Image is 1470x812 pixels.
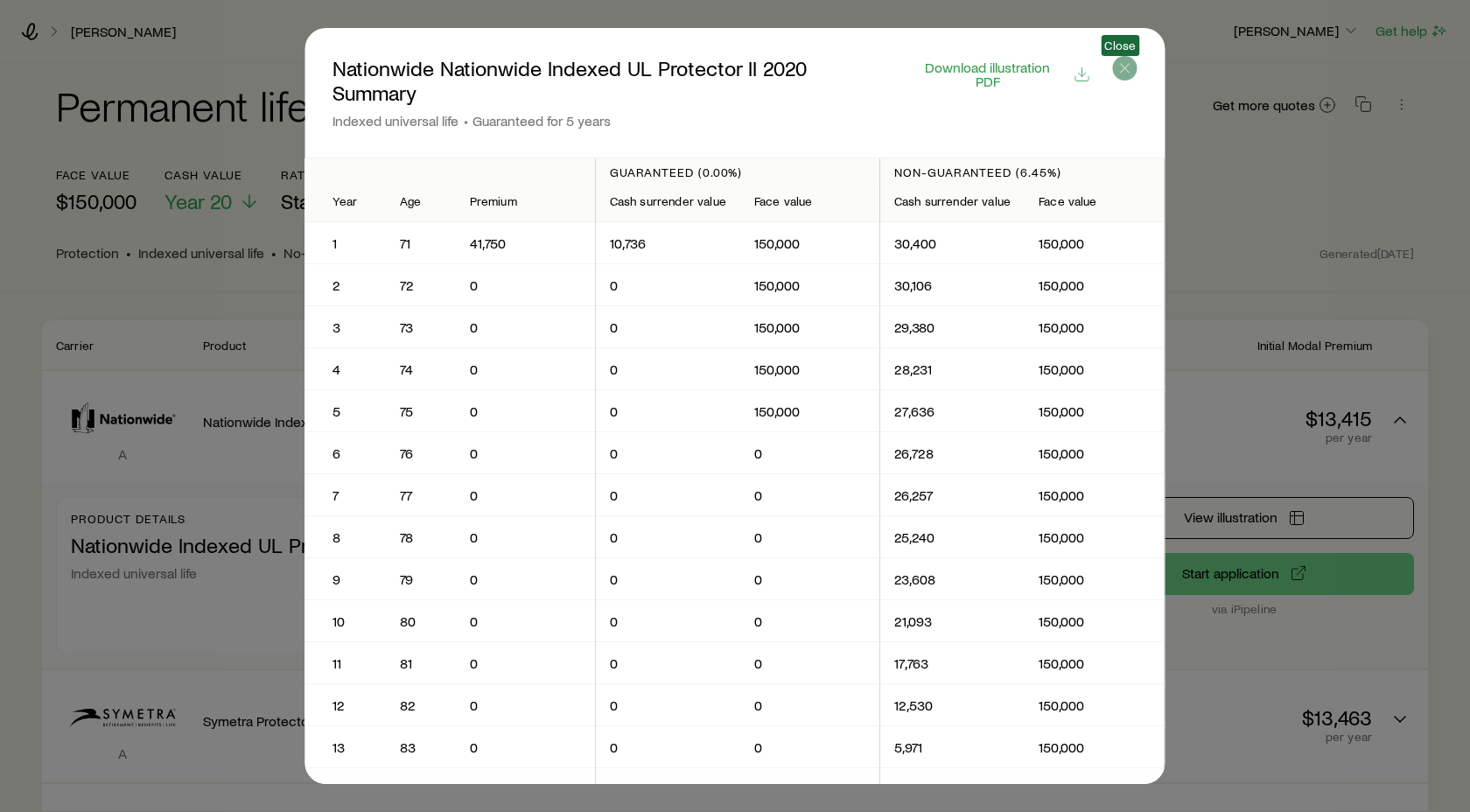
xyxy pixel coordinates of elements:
p: 21,093 [894,612,1011,630]
button: Download illustration PDF [912,59,1092,90]
p: 0 [470,528,581,546]
p: 10,736 [610,234,726,252]
p: 0 [754,654,865,672]
p: 150,000 [1039,402,1151,420]
div: Cash surrender value [610,194,726,208]
p: 81 [400,654,442,672]
p: 150,000 [1039,612,1151,630]
p: 12,530 [894,696,1011,714]
p: 150,000 [1039,318,1151,336]
div: Year [332,194,358,208]
p: 82 [400,696,442,714]
p: 150,000 [754,360,865,378]
p: 0 [470,654,581,672]
p: 0 [610,696,726,714]
p: Guaranteed (0.00%) [610,165,865,179]
p: 41,750 [470,234,581,252]
div: Face value [1039,194,1151,208]
p: 76 [400,444,442,462]
p: 0 [470,780,581,798]
p: 0 [754,780,865,798]
p: 25,240 [894,528,1011,546]
p: 23,608 [894,570,1011,588]
p: 78 [400,528,442,546]
p: 14 [332,780,358,798]
div: Age [400,194,442,208]
p: 5,971 [894,738,1011,756]
p: 0 [610,318,726,336]
p: 0 [754,570,865,588]
span: Close [1104,38,1136,52]
p: 0 [610,780,726,798]
p: 5 [332,402,358,420]
p: 0 [894,780,1011,798]
p: 0 [470,486,581,504]
p: 80 [400,612,442,630]
p: 0 [470,318,581,336]
p: 0 [610,654,726,672]
p: Nationwide Nationwide Indexed UL Protector II 2020 Summary [332,56,890,105]
p: 150,000 [1039,360,1151,378]
p: 7 [332,486,358,504]
p: 1 [332,234,358,252]
p: 150,000 [1039,528,1151,546]
p: 150,000 [754,234,865,252]
p: 27,636 [894,402,1011,420]
p: 0 [470,402,581,420]
p: 0 [470,738,581,756]
p: 150,000 [754,318,865,336]
p: 0 [754,696,865,714]
p: 4 [332,360,358,378]
p: 150,000 [1039,738,1151,756]
p: 150,000 [754,402,865,420]
p: 2 [332,276,358,294]
p: 29,380 [894,318,1011,336]
p: 73 [400,318,442,336]
p: 0 [754,444,865,462]
p: 83 [400,738,442,756]
span: Download illustration PDF [913,60,1063,88]
p: 0 [754,612,865,630]
p: 150,000 [1039,276,1151,294]
p: 0 [610,276,726,294]
p: 13 [332,738,358,756]
p: 17,763 [894,654,1011,672]
p: 75 [400,402,442,420]
div: Premium [470,194,581,208]
p: 150,000 [1039,486,1151,504]
p: 72 [400,276,442,294]
p: 0 [470,570,581,588]
p: 10 [332,612,358,630]
div: Cash surrender value [894,194,1011,208]
p: 11 [332,654,358,672]
p: 71 [400,234,442,252]
p: 79 [400,570,442,588]
p: 12 [332,696,358,714]
p: Indexed universal life Guaranteed for 5 years [332,112,890,129]
p: 30,400 [894,234,1011,252]
p: 0 [470,612,581,630]
p: 150,000 [1039,234,1151,252]
p: 0 [470,276,581,294]
p: 0 [754,738,865,756]
p: 150,000 [1039,696,1151,714]
p: 26,728 [894,444,1011,462]
p: 74 [400,360,442,378]
p: 0 [610,738,726,756]
p: 0 [1039,780,1151,798]
p: 0 [470,360,581,378]
p: 0 [754,486,865,504]
p: 26,257 [894,486,1011,504]
p: 0 [610,612,726,630]
p: Non-guaranteed (6.45%) [894,165,1150,179]
p: 150,000 [1039,444,1151,462]
p: 0 [610,444,726,462]
p: 150,000 [1039,570,1151,588]
p: 0 [610,402,726,420]
p: 8 [332,528,358,546]
p: 0 [610,570,726,588]
p: 0 [470,696,581,714]
p: 0 [610,528,726,546]
p: 30,106 [894,276,1011,294]
p: 150,000 [1039,654,1151,672]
